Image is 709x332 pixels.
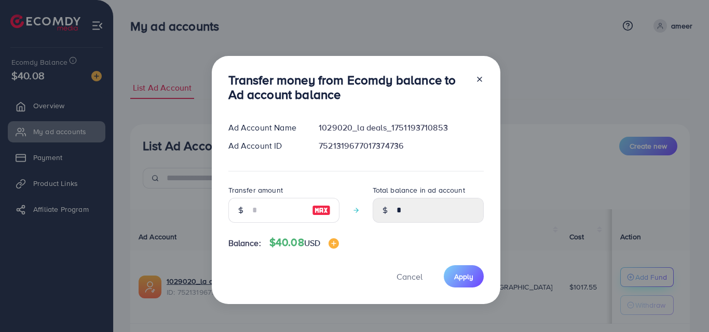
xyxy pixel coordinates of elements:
div: Ad Account ID [220,140,311,152]
img: image [312,204,331,216]
h4: $40.08 [269,236,339,249]
label: Transfer amount [228,185,283,195]
span: Cancel [397,271,422,282]
div: 7521319677017374736 [310,140,492,152]
img: image [329,238,339,249]
span: Balance: [228,237,261,249]
span: Apply [454,271,473,282]
h3: Transfer money from Ecomdy balance to Ad account balance [228,73,467,103]
div: 1029020_la deals_1751193710853 [310,122,492,134]
label: Total balance in ad account [373,185,465,195]
button: Cancel [384,265,435,287]
iframe: Chat [665,285,701,324]
div: Ad Account Name [220,122,311,134]
span: USD [304,237,320,249]
button: Apply [444,265,484,287]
